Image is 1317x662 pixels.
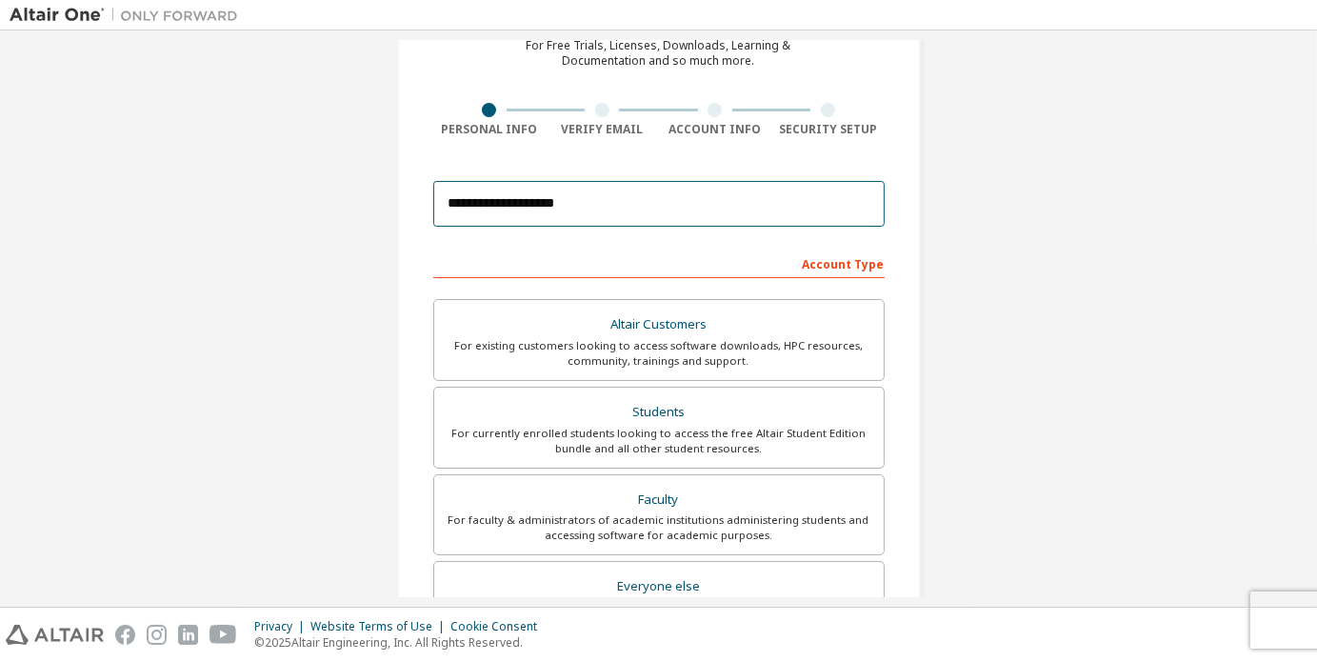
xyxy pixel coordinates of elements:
img: altair_logo.svg [6,625,104,645]
div: Altair Customers [446,311,872,338]
img: instagram.svg [147,625,167,645]
div: Account Info [659,122,772,137]
div: Personal Info [433,122,547,137]
div: For currently enrolled students looking to access the free Altair Student Edition bundle and all ... [446,426,872,456]
img: youtube.svg [210,625,237,645]
img: Altair One [10,6,248,25]
div: Faculty [446,487,872,513]
div: For faculty & administrators of academic institutions administering students and accessing softwa... [446,512,872,543]
div: Security Setup [771,122,885,137]
div: Website Terms of Use [310,619,450,634]
p: © 2025 Altair Engineering, Inc. All Rights Reserved. [254,634,549,651]
div: For existing customers looking to access software downloads, HPC resources, community, trainings ... [446,338,872,369]
div: Students [446,399,872,426]
div: Verify Email [546,122,659,137]
div: Privacy [254,619,310,634]
img: facebook.svg [115,625,135,645]
div: Everyone else [446,573,872,600]
div: Account Type [433,248,885,278]
div: For Free Trials, Licenses, Downloads, Learning & Documentation and so much more. [527,38,791,69]
div: Cookie Consent [450,619,549,634]
img: linkedin.svg [178,625,198,645]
